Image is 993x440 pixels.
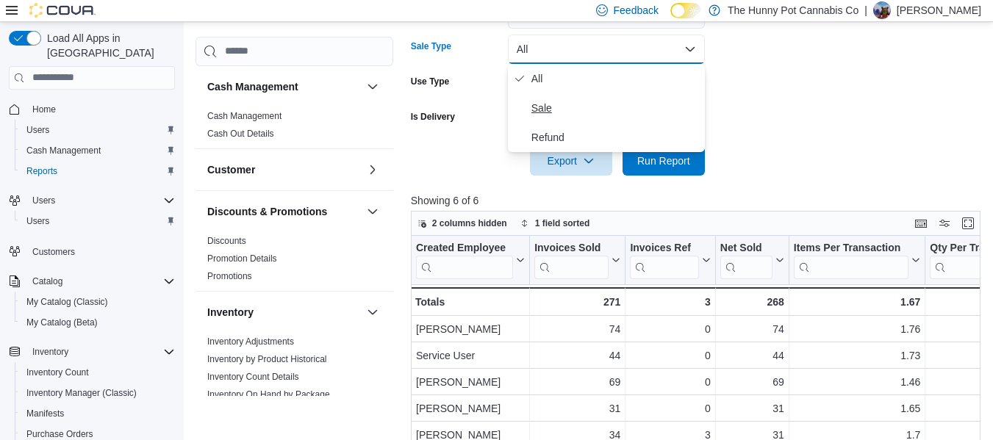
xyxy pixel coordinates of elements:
[3,271,181,292] button: Catalog
[21,162,63,180] a: Reports
[411,76,449,87] label: Use Type
[26,343,175,361] span: Inventory
[630,242,710,279] button: Invoices Ref
[21,162,175,180] span: Reports
[534,242,609,279] div: Invoices Sold
[32,104,56,115] span: Home
[207,128,274,140] span: Cash Out Details
[515,214,596,232] button: 1 field sorted
[364,78,381,95] button: Cash Management
[32,246,75,258] span: Customers
[207,111,282,121] a: Cash Management
[207,204,361,219] button: Discounts & Promotions
[508,64,705,152] div: Select listbox
[207,235,246,247] span: Discounts
[364,161,381,178] button: Customer
[21,293,114,311] a: My Catalog (Classic)
[630,242,698,279] div: Invoices Ref
[412,214,513,232] button: 2 columns hidden
[411,40,451,52] label: Sale Type
[207,336,294,347] span: Inventory Adjustments
[207,354,327,364] a: Inventory by Product Historical
[959,214,977,232] button: Enter fullscreen
[26,192,61,209] button: Users
[15,362,181,383] button: Inventory Count
[196,107,393,148] div: Cash Management
[794,373,921,391] div: 1.46
[207,389,330,400] span: Inventory On Hand by Package
[539,146,603,176] span: Export
[411,193,986,208] p: Showing 6 of 6
[15,161,181,181] button: Reports
[21,121,55,139] a: Users
[207,129,274,139] a: Cash Out Details
[26,367,89,378] span: Inventory Count
[21,121,175,139] span: Users
[411,111,455,123] label: Is Delivery
[21,314,104,331] a: My Catalog (Beta)
[534,320,620,338] div: 74
[416,400,525,417] div: [PERSON_NAME]
[3,342,181,362] button: Inventory
[41,31,175,60] span: Load All Apps in [GEOGRAPHIC_DATA]
[15,383,181,403] button: Inventory Manager (Classic)
[26,145,101,156] span: Cash Management
[873,1,891,19] div: Kyle Billie
[720,293,784,311] div: 268
[531,129,699,146] span: Refund
[670,3,701,18] input: Dark Mode
[534,242,620,279] button: Invoices Sold
[21,405,70,422] a: Manifests
[508,35,705,64] button: All
[207,389,330,400] a: Inventory On Hand by Package
[794,400,921,417] div: 1.65
[794,242,909,256] div: Items Per Transaction
[416,242,513,256] div: Created Employee
[15,211,181,231] button: Users
[207,305,361,320] button: Inventory
[26,243,81,261] a: Customers
[26,408,64,419] span: Manifests
[26,273,68,290] button: Catalog
[207,204,327,219] h3: Discounts & Promotions
[26,101,62,118] a: Home
[21,212,175,230] span: Users
[3,98,181,120] button: Home
[207,162,361,177] button: Customer
[3,190,181,211] button: Users
[26,165,57,177] span: Reports
[534,242,609,256] div: Invoices Sold
[912,214,930,232] button: Keyboard shortcuts
[207,253,277,264] span: Promotion Details
[21,212,55,230] a: Users
[416,242,525,279] button: Created Employee
[720,347,784,364] div: 44
[15,120,181,140] button: Users
[26,296,108,308] span: My Catalog (Classic)
[936,214,953,232] button: Display options
[364,303,381,321] button: Inventory
[207,79,361,94] button: Cash Management
[416,347,525,364] div: Service User
[21,384,175,402] span: Inventory Manager (Classic)
[207,79,298,94] h3: Cash Management
[614,3,659,18] span: Feedback
[196,232,393,291] div: Discounts & Promotions
[21,405,175,422] span: Manifests
[21,364,95,381] a: Inventory Count
[416,373,525,391] div: [PERSON_NAME]
[207,271,252,281] a: Promotions
[630,242,698,256] div: Invoices Ref
[623,146,705,176] button: Run Report
[3,240,181,262] button: Customers
[15,312,181,333] button: My Catalog (Beta)
[207,236,246,246] a: Discounts
[207,336,294,347] a: Inventory Adjustments
[26,273,175,290] span: Catalog
[26,428,93,440] span: Purchase Orders
[15,140,181,161] button: Cash Management
[794,242,909,279] div: Items Per Transaction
